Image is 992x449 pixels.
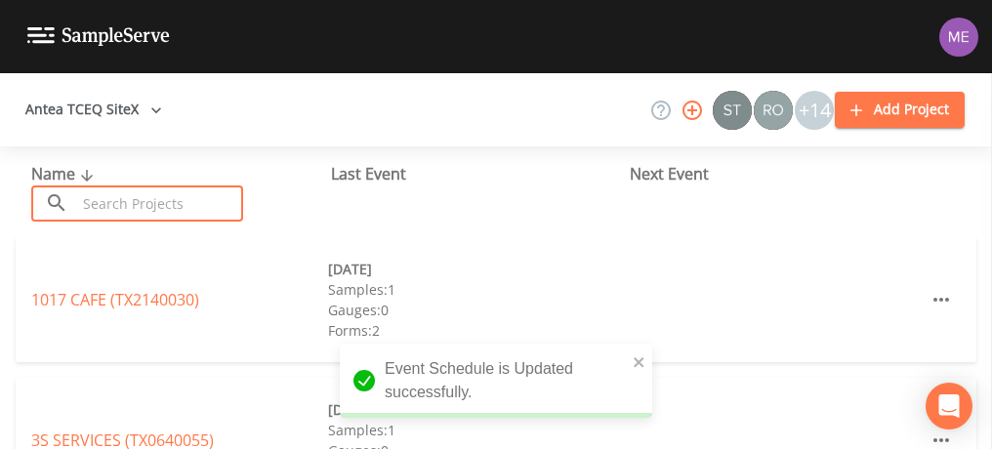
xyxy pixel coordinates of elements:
img: c0670e89e469b6405363224a5fca805c [713,91,752,130]
span: Name [31,163,99,184]
div: Last Event [331,162,631,185]
div: +14 [795,91,834,130]
button: close [633,349,646,373]
div: Forms: 2 [328,320,625,341]
div: Gauges: 0 [328,300,625,320]
input: Search Projects [76,185,243,222]
button: Add Project [835,92,965,128]
img: 7e5c62b91fde3b9fc00588adc1700c9a [754,91,793,130]
div: [DATE] [328,399,625,420]
div: [DATE] [328,259,625,279]
div: Rodolfo Ramirez [753,91,794,130]
button: Antea TCEQ SiteX [18,92,170,128]
a: 1017 CAFE (TX2140030) [31,289,199,310]
div: Event Schedule is Updated successfully. [340,344,652,418]
img: d4d65db7c401dd99d63b7ad86343d265 [939,18,978,57]
div: Samples: 1 [328,279,625,300]
div: Stan Porter [712,91,753,130]
div: Next Event [630,162,930,185]
img: logo [27,27,170,46]
div: Open Intercom Messenger [926,383,972,429]
div: Samples: 1 [328,420,625,440]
